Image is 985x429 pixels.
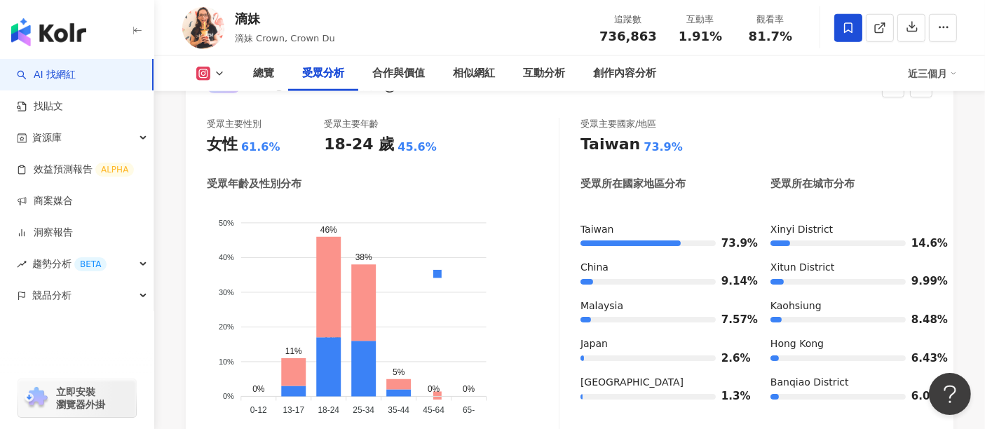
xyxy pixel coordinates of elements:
div: Taiwan [580,134,640,156]
tspan: 18-24 [318,406,340,416]
div: 相似網紅 [453,65,495,82]
tspan: 25-34 [353,406,375,416]
iframe: Help Scout Beacon - Open [929,373,971,415]
a: 商案媒合 [17,194,73,208]
span: 6.04% [911,391,932,402]
div: 受眾分析 [302,65,344,82]
span: rise [17,259,27,269]
tspan: 0% [223,393,234,401]
div: 61.6% [241,139,280,155]
div: 73.9% [644,139,683,155]
tspan: 30% [219,288,234,297]
span: 8.48% [911,315,932,325]
div: 互動分析 [523,65,565,82]
tspan: 10% [219,357,234,366]
span: 9.14% [721,276,742,287]
tspan: 40% [219,253,234,261]
span: 14.6% [911,238,932,249]
div: 互動率 [674,13,727,27]
div: 總覽 [253,65,274,82]
span: 1.91% [679,29,722,43]
div: 近三個月 [908,62,957,85]
span: 立即安裝 瀏覽器外掛 [56,386,105,411]
div: 受眾主要年齡 [324,118,379,130]
tspan: 0-12 [250,406,267,416]
div: 受眾主要國家/地區 [580,118,656,130]
div: China [580,261,742,275]
tspan: 45-64 [423,406,445,416]
span: 競品分析 [32,280,72,311]
div: 45.6% [398,139,437,155]
a: 效益預測報告ALPHA [17,163,134,177]
div: Japan [580,337,742,351]
div: Xitun District [770,261,932,275]
div: 觀看率 [744,13,797,27]
span: 1.3% [721,391,742,402]
a: 洞察報告 [17,226,73,240]
a: 找貼文 [17,100,63,114]
div: 合作與價值 [372,65,425,82]
div: 滴妹 [235,10,335,27]
span: 2.6% [721,353,742,364]
img: logo [11,18,86,46]
div: Xinyi District [770,223,932,237]
span: 趨勢分析 [32,248,107,280]
div: 追蹤數 [599,13,657,27]
div: 受眾所在國家地區分布 [580,177,686,191]
div: Taiwan [580,223,742,237]
span: 6.43% [911,353,932,364]
span: 9.99% [911,276,932,287]
tspan: 13-17 [283,406,305,416]
a: chrome extension立即安裝 瀏覽器外掛 [18,379,136,417]
div: 女性 [207,134,238,156]
img: KOL Avatar [182,7,224,49]
img: chrome extension [22,387,50,409]
div: Malaysia [580,299,742,313]
span: 73.9% [721,238,742,249]
div: Kaohsiung [770,299,932,313]
a: searchAI 找網紅 [17,68,76,82]
div: Banqiao District [770,376,932,390]
div: 受眾主要性別 [207,118,261,130]
div: BETA [74,257,107,271]
div: 18-24 歲 [324,134,394,156]
tspan: 20% [219,322,234,331]
tspan: 35-44 [388,406,410,416]
div: [GEOGRAPHIC_DATA] [580,376,742,390]
div: Hong Kong [770,337,932,351]
span: 資源庫 [32,122,62,154]
div: 受眾年齡及性別分布 [207,177,301,191]
span: 滴妹 Crown, Crown Du [235,33,335,43]
tspan: 50% [219,218,234,226]
span: 736,863 [599,29,657,43]
span: 81.7% [749,29,792,43]
div: 創作內容分析 [593,65,656,82]
div: 受眾所在城市分布 [770,177,855,191]
span: 7.57% [721,315,742,325]
span: 男性 [314,330,341,340]
tspan: 65- [463,406,475,416]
